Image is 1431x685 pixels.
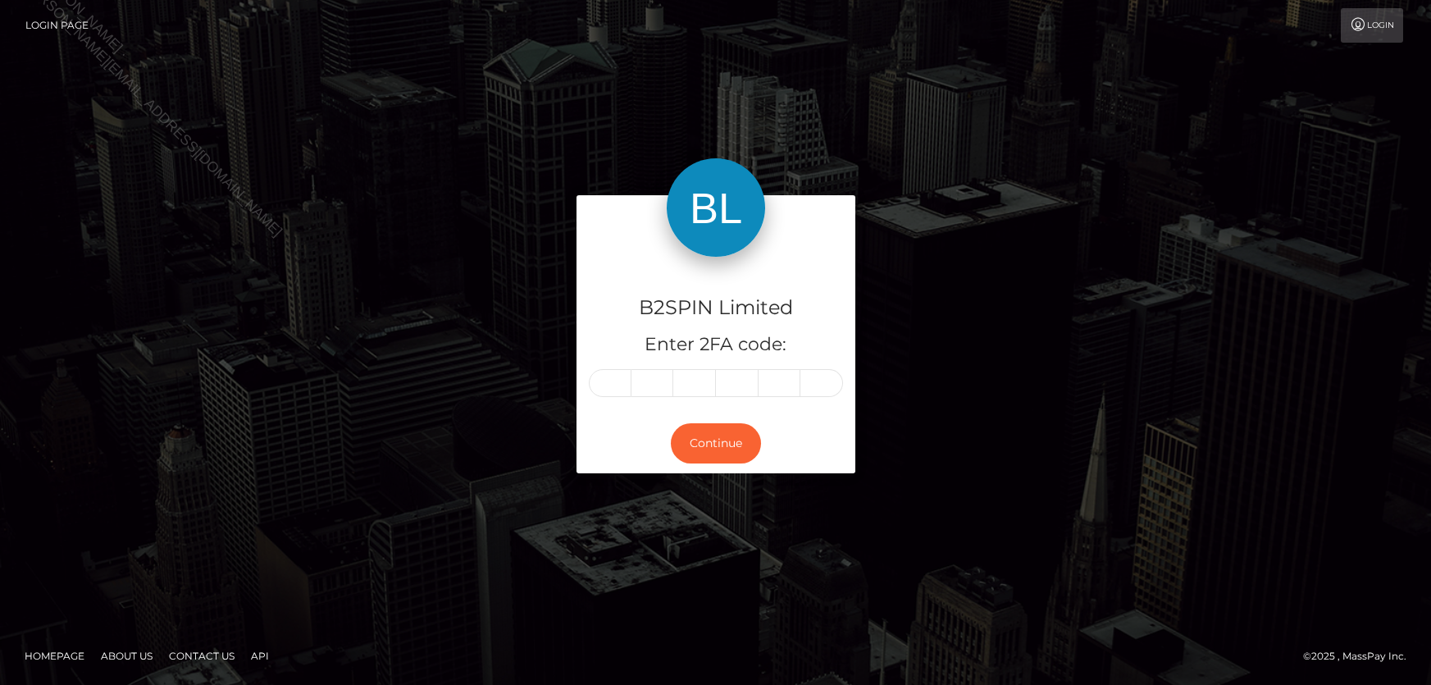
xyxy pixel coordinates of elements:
[1303,647,1419,665] div: © 2025 , MassPay Inc.
[94,643,159,669] a: About Us
[1341,8,1403,43] a: Login
[162,643,241,669] a: Contact Us
[671,423,761,464] button: Continue
[589,332,843,358] h5: Enter 2FA code:
[18,643,91,669] a: Homepage
[25,8,89,43] a: Login Page
[667,158,765,257] img: B2SPIN Limited
[244,643,276,669] a: API
[589,294,843,322] h4: B2SPIN Limited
